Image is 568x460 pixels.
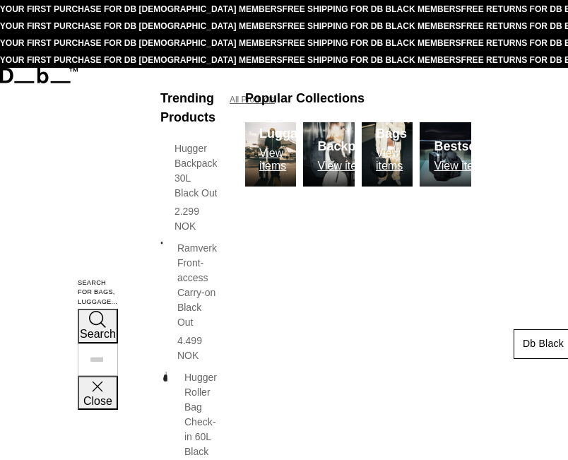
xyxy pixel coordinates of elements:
img: Db [303,122,355,187]
p: View items [317,160,384,172]
img: Hugger Roller Bag Check-in 60L Black Out [160,370,170,383]
span: 2.299 NOK [174,206,199,232]
a: All Products [230,93,275,106]
span: Close [83,395,112,407]
span: 4.499 NOK [177,335,202,361]
img: Ramverk Front-access Carry-on Black Out [160,241,163,244]
h3: Ramverk Front-access Carry-on Black Out [177,241,217,330]
a: Db Backpacks View items [303,122,355,187]
img: Db [245,122,297,187]
h3: Luggage [259,124,312,143]
img: Db [420,122,471,187]
a: Ramverk Front-access Carry-on Black Out Ramverk Front-access Carry-on Black Out 4.499 NOK [160,241,217,363]
p: View items [259,147,312,172]
p: View items [434,160,502,172]
a: FREE SHIPPING FOR DB BLACK MEMBERS [283,4,461,14]
a: FREE SHIPPING FOR DB BLACK MEMBERS [283,38,461,48]
h3: Popular Collections [245,89,365,108]
button: Search [78,309,118,343]
p: View items [376,147,413,172]
a: Hugger Backpack 30L Black Out 2.299 NOK [160,141,217,234]
label: Search for Bags, Luggage... [78,278,118,308]
a: Db Sling Bags View items [362,122,413,187]
a: Db Bestsellers View items [420,122,471,187]
button: Close [78,376,118,410]
h3: Trending Products [160,89,215,127]
h3: Backpacks [317,137,384,156]
a: Db Luggage View items [245,122,297,187]
h3: Bestsellers [434,137,502,156]
a: FREE SHIPPING FOR DB BLACK MEMBERS [283,21,461,31]
span: Search [80,328,116,340]
a: FREE SHIPPING FOR DB BLACK MEMBERS [283,55,461,65]
h3: Hugger Backpack 30L Black Out [174,141,218,201]
h3: Sling Bags [376,105,413,143]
